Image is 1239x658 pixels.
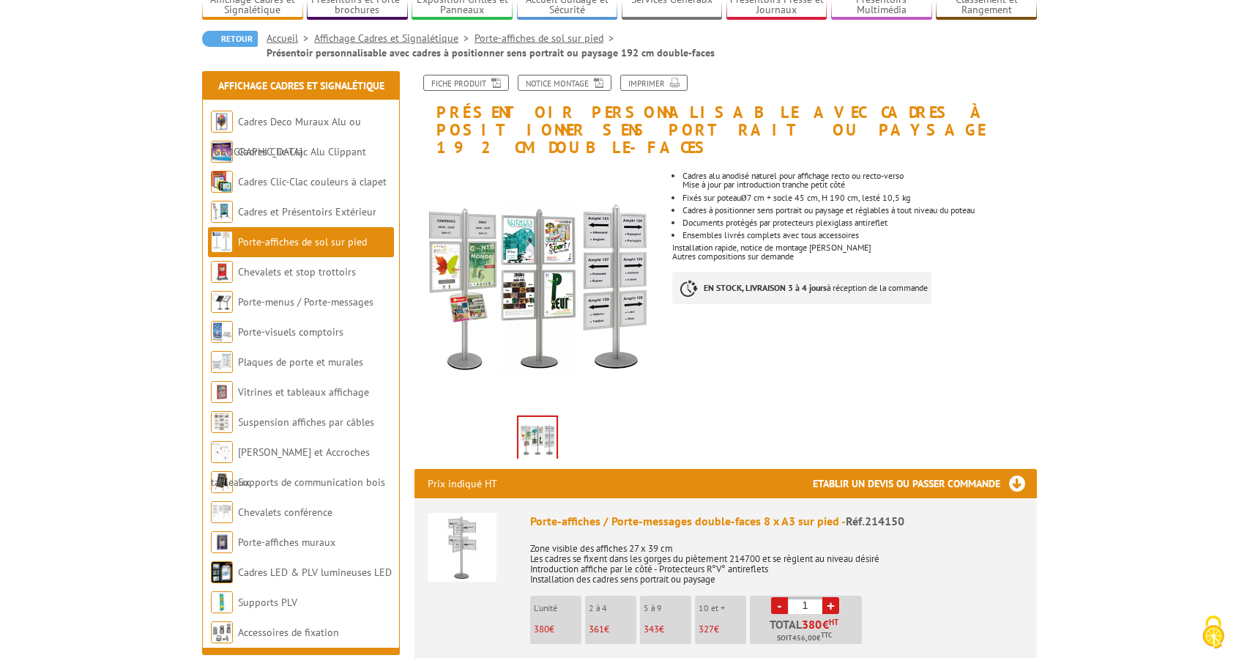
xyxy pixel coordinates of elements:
[211,381,233,403] img: Vitrines et tableaux affichage
[589,623,604,635] span: 361
[238,265,356,278] a: Chevalets et stop trottoirs
[644,624,691,635] p: €
[267,32,314,45] a: Accueil
[238,566,392,579] a: Cadres LED & PLV lumineuses LED
[822,597,839,614] a: +
[530,533,1024,585] p: Zone visible des affiches 27 x 39 cm Les cadres se fixent dans les gorges du piètement 214700 et ...
[682,193,1037,202] li: Fixés sur poteau 7 cm + socle 45 cm, H 190 cm, lesté 10,5 kg
[589,603,636,613] p: 2 à 4
[238,235,367,248] a: Porte-affiches de sol sur pied
[211,261,233,283] img: Chevalets et stop trottoirs
[428,469,497,498] p: Prix indiqué HT
[211,115,361,158] a: Cadres Deco Muraux Alu ou [GEOGRAPHIC_DATA]
[238,205,376,218] a: Cadres et Présentoirs Extérieur
[682,171,1037,189] li: Cadres alu anodisé naturel pour affichage recto ou recto-verso Mise à jour par introduction tranc...
[218,79,384,92] a: Affichage Cadres et Signalétique
[211,321,233,343] img: Porte-visuels comptoirs
[211,591,233,613] img: Supports PLV
[530,513,1024,530] div: Porte-affiches / Porte-messages double-faces 8 x A3 sur pied -
[620,75,688,91] a: Imprimer
[211,291,233,313] img: Porte-menus / Porte-messages
[211,441,233,463] img: Cimaises et Accroches tableaux
[534,624,581,635] p: €
[518,417,557,462] img: porte_affiches_214150.jpg
[238,145,366,158] a: Cadres Clic-Clac Alu Clippant
[211,231,233,253] img: Porte-affiches de sol sur pied
[518,75,611,91] a: Notice Montage
[534,623,549,635] span: 380
[699,624,746,635] p: €
[475,32,619,45] a: Porte-affiches de sol sur pied
[813,469,1037,498] h3: Etablir un devis ou passer commande
[428,513,496,582] img: Porte-affiches / Porte-messages double-faces 8 x A3 sur pied
[238,295,373,308] a: Porte-menus / Porte-messages
[238,415,374,429] a: Suspension affiches par câbles
[211,446,370,489] a: [PERSON_NAME] et Accroches tableaux
[777,632,832,644] span: Soit €
[644,623,659,635] span: 343
[704,282,827,293] strong: EN STOCK, LIVRAISON 3 à 4 jours
[682,218,1037,227] li: Documents protégés par protecteurs plexiglass antireflet
[238,355,363,369] a: Plaques de porte et murales
[403,75,1048,157] h1: Présentoir personnalisable avec cadres à positionner sens portrait ou paysage 192 cm double-faces
[238,476,385,489] a: Supports de communication bois
[1188,608,1239,658] button: Cookies (fenêtre modale)
[829,617,838,627] sup: HT
[771,597,788,614] a: -
[238,626,339,639] a: Accessoires de fixation
[314,32,475,45] a: Affichage Cadres et Signalétique
[238,385,369,399] a: Vitrines et tableaux affichage
[238,536,335,549] a: Porte-affiches muraux
[682,206,1037,215] p: Cadres à positionner sens portrait ou paysage et réglables à tout niveau du poteau
[741,191,747,203] font: ø
[211,561,233,583] img: Cadres LED & PLV lumineuses LED
[238,325,343,339] a: Porte-visuels comptoirs
[211,171,233,193] img: Cadres Clic-Clac couleurs à clapet
[211,531,233,553] img: Porte-affiches muraux
[699,603,746,613] p: 10 et +
[202,31,258,47] a: Retour
[792,632,816,644] span: 456,00
[211,351,233,373] img: Plaques de porte et murales
[211,621,233,643] img: Accessoires de fixation
[414,164,661,411] img: porte_affiches_214150.jpg
[1195,614,1232,651] img: Cookies (fenêtre modale)
[534,603,581,613] p: L'unité
[846,514,904,528] span: Réf.214150
[672,157,1048,319] div: Installation rapide, notice de montage [PERSON_NAME] Autres compositions sur demande
[699,623,714,635] span: 327
[238,596,297,609] a: Supports PLV
[821,631,832,639] sup: TTC
[238,175,387,188] a: Cadres Clic-Clac couleurs à clapet
[589,624,636,635] p: €
[423,75,509,91] a: Fiche produit
[754,618,862,644] p: Total
[211,111,233,133] img: Cadres Deco Muraux Alu ou Bois
[238,506,332,519] a: Chevalets conférence
[682,231,1037,240] li: Ensembles livrés complets avec tous accessoires
[672,272,931,304] p: à réception de la commande
[211,501,233,523] img: Chevalets conférence
[822,618,829,630] span: €
[644,603,691,613] p: 5 à 9
[802,618,822,630] span: 380
[211,411,233,433] img: Suspension affiches par câbles
[267,45,715,60] li: Présentoir personnalisable avec cadres à positionner sens portrait ou paysage 192 cm double-faces
[211,201,233,223] img: Cadres et Présentoirs Extérieur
